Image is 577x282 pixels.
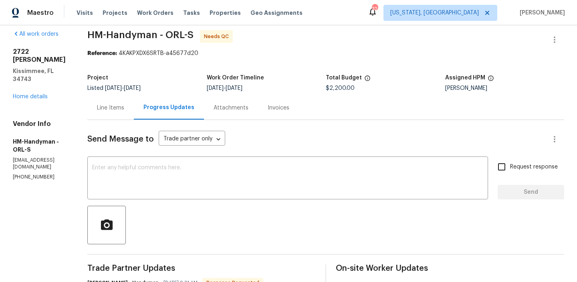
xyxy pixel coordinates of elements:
[390,9,479,17] span: [US_STATE], [GEOGRAPHIC_DATA]
[137,9,174,17] span: Work Orders
[336,264,564,272] span: On-site Worker Updates
[77,9,93,17] span: Visits
[210,9,241,17] span: Properties
[13,48,68,64] h2: 2722 [PERSON_NAME]
[516,9,565,17] span: [PERSON_NAME]
[13,138,68,154] h5: HM-Handyman - ORL-S
[445,75,485,81] h5: Assigned HPM
[364,75,371,85] span: The total cost of line items that have been proposed by Opendoor. This sum includes line items th...
[207,75,264,81] h5: Work Order Timeline
[207,85,224,91] span: [DATE]
[214,104,248,112] div: Attachments
[326,75,362,81] h5: Total Budget
[87,264,316,272] span: Trade Partner Updates
[372,5,377,13] div: 32
[207,85,242,91] span: -
[204,32,232,41] span: Needs QC
[183,10,200,16] span: Tasks
[87,49,564,57] div: 4KAKPXDX6SRTB-a45677d20
[13,94,48,99] a: Home details
[13,67,68,83] h5: Kissimmee, FL 34743
[13,157,68,170] p: [EMAIL_ADDRESS][DOMAIN_NAME]
[87,30,194,40] span: HM-Handyman - ORL-S
[105,85,141,91] span: -
[27,9,54,17] span: Maestro
[268,104,289,112] div: Invoices
[159,133,225,146] div: Trade partner only
[250,9,303,17] span: Geo Assignments
[445,85,564,91] div: [PERSON_NAME]
[87,85,141,91] span: Listed
[13,174,68,181] p: [PHONE_NUMBER]
[87,135,154,143] span: Send Message to
[103,9,127,17] span: Projects
[326,85,355,91] span: $2,200.00
[13,31,59,37] a: All work orders
[105,85,122,91] span: [DATE]
[510,163,558,171] span: Request response
[97,104,124,112] div: Line Items
[87,51,117,56] b: Reference:
[13,120,68,128] h4: Vendor Info
[87,75,108,81] h5: Project
[124,85,141,91] span: [DATE]
[143,103,194,112] div: Progress Updates
[226,85,242,91] span: [DATE]
[488,75,494,85] span: The hpm assigned to this work order.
